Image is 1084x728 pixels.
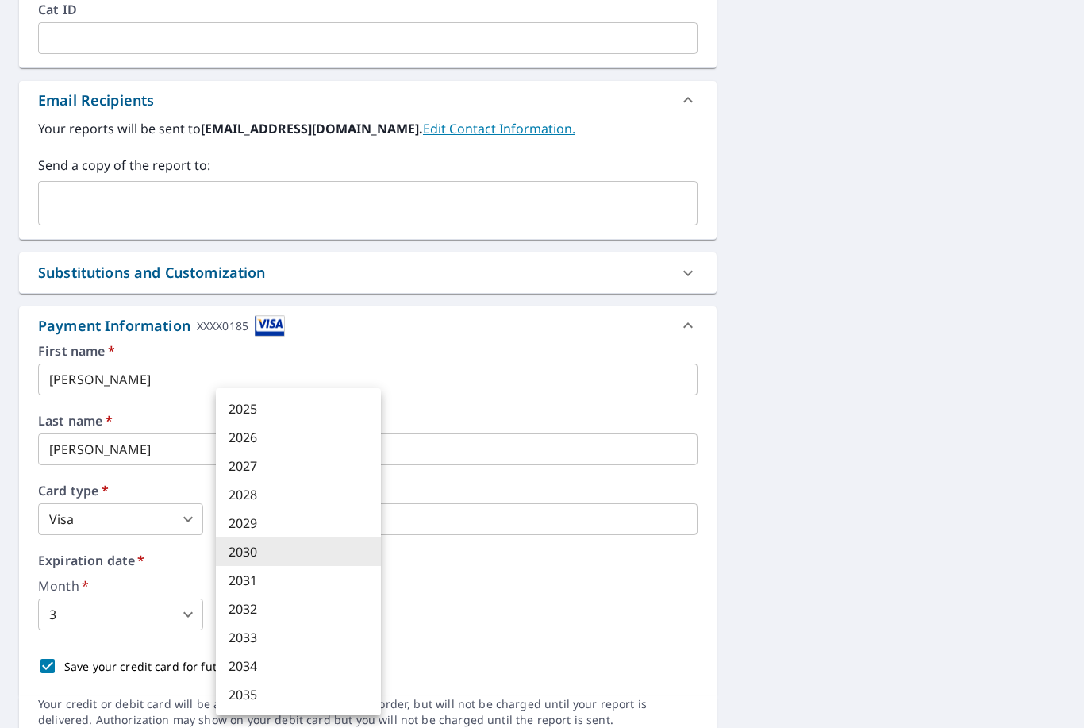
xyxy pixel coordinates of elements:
li: 2030 [216,537,381,566]
li: 2026 [216,423,381,452]
li: 2029 [216,509,381,537]
li: 2035 [216,680,381,709]
li: 2027 [216,452,381,480]
li: 2025 [216,395,381,423]
li: 2033 [216,623,381,652]
li: 2028 [216,480,381,509]
li: 2032 [216,595,381,623]
li: 2034 [216,652,381,680]
li: 2031 [216,566,381,595]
